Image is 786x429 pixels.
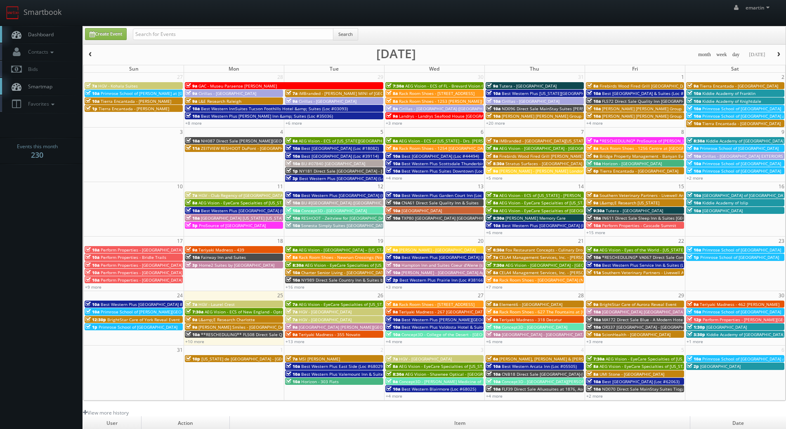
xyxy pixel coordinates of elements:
[401,215,497,221] span: TXP80 [GEOGRAPHIC_DATA] [GEOGRAPHIC_DATA]
[101,270,182,275] span: Perform Properties - [GEOGRAPHIC_DATA]
[695,50,714,60] button: month
[486,168,498,174] span: 9a
[198,247,244,253] span: Teriyaki Madness - 439
[486,223,500,228] span: 10a
[602,98,723,104] span: FL572 Direct Sale Quality Inn [GEOGRAPHIC_DATA] North I-75
[386,301,398,307] span: 8a
[687,161,701,166] span: 10a
[587,168,599,174] span: 6p
[702,168,781,174] span: Primrose School of [GEOGRAPHIC_DATA]
[286,309,297,315] span: 7a
[499,145,609,151] span: AEG Vision - [GEOGRAPHIC_DATA] - [GEOGRAPHIC_DATA]
[185,120,202,126] a: +8 more
[486,254,498,260] span: 7a
[502,106,606,111] span: ND096 Direct Sale MainStay Suites [PERSON_NAME]
[299,175,404,181] span: Best Western Plus [GEOGRAPHIC_DATA] (Loc #05385)
[286,270,300,275] span: 10a
[286,262,304,268] span: 8:30a
[687,168,701,174] span: 10a
[502,113,709,119] span: [PERSON_NAME] [PERSON_NAME] Group - [PERSON_NAME] - 712 [PERSON_NAME] Trove [PERSON_NAME]
[587,153,598,159] span: 9a
[486,208,498,213] span: 9a
[486,83,498,89] span: 9a
[299,247,476,253] span: AEG Vision - [GEOGRAPHIC_DATA] – [US_STATE][GEOGRAPHIC_DATA]. ([GEOGRAPHIC_DATA])
[101,301,223,307] span: Best Western Plus [GEOGRAPHIC_DATA] & Suites (Loc #45093)
[486,153,498,159] span: 8a
[702,90,755,96] span: Kiddie Academy of Franklin
[600,83,692,89] span: Firebirds Wood Fired Grill [GEOGRAPHIC_DATA]
[386,284,402,290] a: +3 more
[301,153,379,159] span: Best [GEOGRAPHIC_DATA] (Loc #39114)
[301,277,470,283] span: NY989 Direct Sale Country Inn & Suites by [GEOGRAPHIC_DATA], [GEOGRAPHIC_DATA]
[85,90,99,96] span: 10a
[687,106,701,111] span: 10a
[286,138,297,144] span: 8a
[505,262,615,268] span: AEG Vision - [GEOGRAPHIC_DATA] - [GEOGRAPHIC_DATA]
[186,247,197,253] span: 9a
[386,208,400,213] span: 10a
[600,301,677,307] span: BrightStar Care of Aurora Reveal Event
[6,6,19,19] img: smartbook-logo.png
[186,223,198,228] span: 5p
[399,106,501,111] span: Cirillas - [GEOGRAPHIC_DATA] ([GEOGRAPHIC_DATA])
[587,83,598,89] span: 8a
[587,192,598,198] span: 8a
[101,90,219,96] span: Primrose School of [PERSON_NAME] at [GEOGRAPHIC_DATA]
[600,192,756,198] span: Southern Veterinary Partners - Livewell Animal Urgent Care of [PERSON_NAME]
[486,301,498,307] span: 8a
[101,262,182,268] span: Perform Properties - [GEOGRAPHIC_DATA]
[386,98,398,104] span: 8a
[587,138,598,144] span: 7a
[386,270,400,275] span: 10a
[401,192,500,198] span: Best Western Plus Garden Court Inn (Loc #05224)
[713,50,730,60] button: week
[602,317,734,322] span: MA172 Direct Sale Blue - A Modern Hotel, Ascend Hotel Collection
[587,145,598,151] span: 8a
[486,113,500,119] span: 10a
[702,247,781,253] span: Primrose School of [GEOGRAPHIC_DATA]
[201,145,343,151] span: ZEITVIEW RESHOOT DuPont - [GEOGRAPHIC_DATA], [GEOGRAPHIC_DATA]
[186,83,197,89] span: 9a
[486,270,498,275] span: 8a
[101,309,212,315] span: Primrose School of [PERSON_NAME][GEOGRAPHIC_DATA]
[687,175,703,181] a: +2 more
[399,301,474,307] span: Rack Room Shoes - [STREET_ADDRESS]
[399,113,517,119] span: Landrys - Landrys Seafood House [GEOGRAPHIC_DATA] GALV
[299,168,421,174] span: NY181 Direct Sale [GEOGRAPHIC_DATA] - [GEOGRAPHIC_DATA]
[186,301,197,307] span: 7a
[201,208,306,213] span: Best Western Plus [GEOGRAPHIC_DATA] (Loc #48184)
[24,83,52,90] span: Smartmap
[198,83,277,89] span: GAC - Museu Paraense [PERSON_NAME]
[386,309,398,315] span: 9a
[386,90,398,96] span: 8a
[687,200,701,206] span: 10a
[201,106,348,111] span: Best Western InnSuites Tucson Foothills Hotel &amp; Suites (Loc #03093)
[687,192,701,198] span: 10a
[101,277,182,283] span: Perform Properties - [GEOGRAPHIC_DATA]
[602,223,676,228] span: Perform Properties - Cascade Summit
[587,200,598,206] span: 9a
[700,145,779,151] span: Primrose School of [GEOGRAPHIC_DATA]
[687,301,699,307] span: 9a
[85,309,99,315] span: 10a
[386,168,400,174] span: 10a
[333,28,358,40] button: Search
[286,223,300,228] span: 10a
[386,247,398,253] span: 9a
[486,106,500,111] span: 10a
[201,215,288,221] span: [GEOGRAPHIC_DATA] [US_STATE] [US_STATE]
[198,192,284,198] span: HGV - Club Regency of [GEOGRAPHIC_DATA]
[399,277,484,283] span: Best Western Plus Prairie Inn (Loc #38166)
[201,138,362,144] span: NH087 Direct Sale [PERSON_NAME][GEOGRAPHIC_DATA], Ascend Hotel Collection
[186,200,197,206] span: 8a
[587,215,601,221] span: 10a
[587,270,601,275] span: 11a
[702,309,781,315] span: Primrose School of [GEOGRAPHIC_DATA]
[399,90,474,96] span: Rack Room Shoes - [STREET_ADDRESS]
[486,138,498,144] span: 7a
[729,50,743,60] button: day
[286,317,297,322] span: 7a
[486,309,498,315] span: 8a
[286,284,304,290] a: +16 more
[186,254,200,260] span: 10a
